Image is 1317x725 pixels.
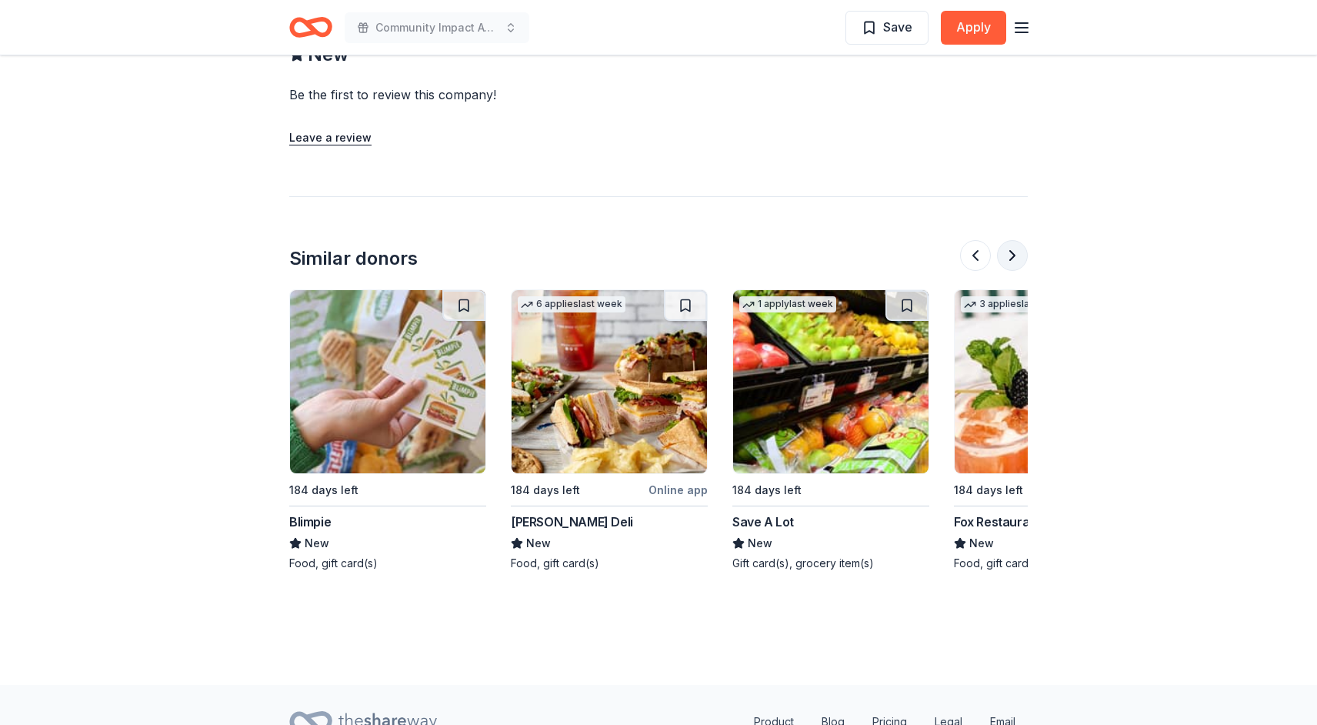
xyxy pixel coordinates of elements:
div: 184 days left [511,481,580,499]
button: Apply [941,11,1006,45]
button: Save [845,11,929,45]
span: New [305,534,329,553]
a: Home [289,9,332,45]
img: Image for Fox Restaurant Concepts [955,290,1150,473]
a: Image for Fox Restaurant Concepts3 applieslast week184 days leftOnline appFox Restaurant Concepts... [954,289,1151,571]
a: Image for McAlister's Deli6 applieslast week184 days leftOnline app[PERSON_NAME] DeliNewFood, gif... [511,289,708,571]
div: 184 days left [732,481,802,499]
img: Image for McAlister's Deli [512,290,707,473]
div: Food, gift card(s) [511,556,708,571]
div: Similar donors [289,246,418,271]
div: Be the first to review this company! [289,85,683,104]
span: New [748,534,772,553]
div: 184 days left [954,481,1023,499]
a: Image for Blimpie184 days leftBlimpieNewFood, gift card(s) [289,289,486,571]
div: Online app [648,480,708,499]
div: Food, gift card(s) [289,556,486,571]
div: Fox Restaurant Concepts [954,513,1101,531]
div: Blimpie [289,513,331,531]
span: Community Impact Awards [375,18,498,37]
div: 184 days left [289,481,358,499]
img: Image for Blimpie [290,290,485,473]
button: Community Impact Awards [345,12,529,43]
div: Gift card(s), grocery item(s) [732,556,929,571]
div: Food, gift card(s) [954,556,1151,571]
button: Leave a review [289,129,372,147]
span: New [526,534,551,553]
div: 6 applies last week [518,296,625,312]
div: 3 applies last week [961,296,1069,312]
div: [PERSON_NAME] Deli [511,513,633,531]
img: Image for Save A Lot [733,290,929,473]
a: Image for Save A Lot1 applylast week184 days leftSave A LotNewGift card(s), grocery item(s) [732,289,929,571]
span: Save [883,17,912,37]
span: New [969,534,994,553]
div: 1 apply last week [739,296,836,312]
div: Save A Lot [732,513,794,531]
